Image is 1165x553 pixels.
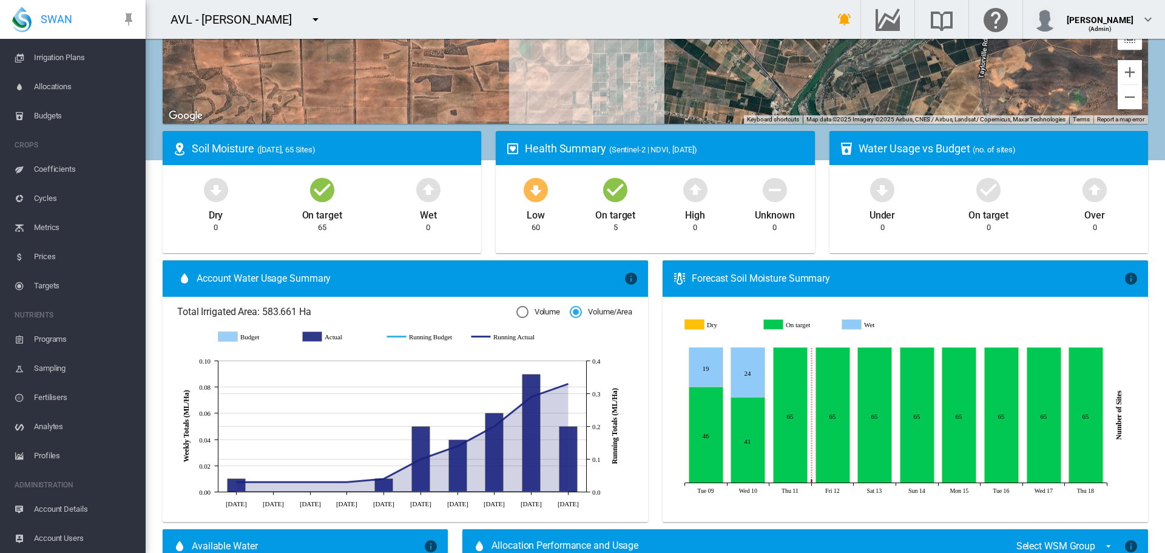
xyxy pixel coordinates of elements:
circle: Running Actual 10 Jul 0.03 [234,480,238,484]
g: On target Sep 15, 2025 65 [942,348,976,483]
md-icon: icon-checkbox-marked-circle [974,175,1003,204]
g: Actual 4 Sept 0.09 [522,374,541,492]
md-icon: icon-checkbox-marked-circle [308,175,337,204]
div: Water Usage vs Budget [859,141,1138,156]
tspan: Thu 11 [781,487,798,494]
md-icon: icon-minus-circle [760,175,789,204]
md-icon: Search the knowledge base [927,12,956,27]
g: On target Sep 13, 2025 65 [857,348,891,483]
span: Allocations [34,72,136,101]
tspan: Wed 10 [738,487,757,494]
tspan: Number of Sites [1115,390,1123,439]
g: Actual 14 Aug 0.05 [412,426,430,492]
circle: Running Actual 17 Jul 0.03 [271,480,275,484]
button: Keyboard shortcuts [747,115,799,124]
circle: Running Budget 7 Aug 0 [381,489,386,494]
g: On target [764,319,833,330]
span: Map data ©2025 Imagery ©2025 Airbus, CNES / Airbus, Landsat / Copernicus, Maxar Technologies [806,116,1065,123]
div: Low [527,204,545,222]
g: Wet Sep 09, 2025 19 [689,348,723,387]
circle: Running Actual 31 Jul 0.03 [344,480,349,484]
tspan: [DATE] [263,500,284,507]
div: Wet [420,204,437,222]
md-icon: icon-arrow-up-bold-circle [1080,175,1109,204]
g: Actual 10 Jul 0.01 [228,478,246,492]
tspan: Thu 18 [1076,487,1093,494]
md-icon: icon-map-marker-radius [172,141,187,156]
span: Targets [34,271,136,300]
tspan: [DATE] [558,500,579,507]
span: ([DATE], 65 Sites) [257,145,316,154]
div: 5 [613,222,618,233]
tspan: [DATE] [410,500,431,507]
circle: Running Actual 24 Jul 0.03 [308,480,312,484]
span: (Sentinel-2 | NDVI, [DATE]) [609,145,697,154]
span: Irrigation Plans [34,43,136,72]
tspan: 0.4 [592,358,601,365]
g: On target Sep 12, 2025 65 [815,348,849,483]
md-icon: icon-checkbox-marked-circle [601,175,630,204]
div: Health Summary [525,141,805,156]
tspan: [DATE] [373,500,394,507]
span: Account Users [34,524,136,553]
circle: Running Budget 21 Aug 0 [455,489,460,494]
md-icon: icon-arrow-up-bold-circle [414,175,443,204]
div: Unknown [755,204,794,222]
tspan: Wed 17 [1034,487,1052,494]
span: Sampling [34,354,136,383]
g: Actual 7 Aug 0.01 [375,478,393,492]
circle: Running Actual 21 Aug 0.14 [455,443,460,448]
tspan: Tue 09 [697,487,714,494]
circle: Running Budget 10 Jul 0 [234,489,238,494]
span: Account Water Usage Summary [197,272,624,285]
div: 0 [426,222,430,233]
a: Report a map error [1097,116,1144,123]
span: ADMINISTRATION [15,475,136,495]
button: icon-bell-ring [832,7,857,32]
md-icon: icon-cup-water [839,141,854,156]
span: Profiles [34,441,136,470]
md-icon: icon-arrow-down-bold-circle [201,175,231,204]
circle: Running Actual 7 Aug 0.04 [381,476,386,481]
md-icon: Go to the Data Hub [873,12,902,27]
span: Programs [34,325,136,354]
span: Analytes [34,412,136,441]
circle: Running Budget 4 Sept 0 [528,489,533,494]
div: Forecast Soil Moisture Summary [692,272,1124,285]
img: SWAN-Landscape-Logo-Colour-drop.png [12,7,32,32]
g: On target Sep 09, 2025 46 [689,387,723,483]
tspan: 0.0 [592,489,601,496]
g: On target Sep 11, 2025 65 [773,348,807,483]
tspan: [DATE] [447,500,468,507]
g: On target Sep 17, 2025 65 [1027,348,1061,483]
md-radio-button: Volume/Area [570,307,632,318]
circle: Running Actual 11 Sept 0.33 [566,381,570,386]
circle: Running Actual 28 Aug 0.2 [491,424,496,429]
div: [PERSON_NAME] [1067,9,1133,21]
a: Terms [1073,116,1090,123]
div: Under [870,204,896,222]
span: (no. of sites) [973,145,1016,154]
md-radio-button: Volume [516,307,560,318]
tspan: [DATE] [226,500,247,507]
md-icon: icon-arrow-down-bold-circle [868,175,897,204]
g: Budget [218,331,291,342]
tspan: 0.1 [592,456,600,463]
md-icon: icon-pin [121,12,136,27]
div: Soil Moisture [192,141,471,156]
g: On target Sep 18, 2025 65 [1069,348,1103,483]
div: 60 [532,222,540,233]
tspan: 0.00 [199,489,211,496]
button: Zoom out [1118,85,1142,109]
tspan: 0.2 [592,423,600,430]
circle: Running Budget 28 Aug 0 [491,489,496,494]
md-icon: icon-information [1124,271,1138,286]
tspan: [DATE] [300,500,321,507]
md-icon: icon-water [177,271,192,286]
div: 0 [214,222,218,233]
g: Wet [842,319,911,330]
span: Cycles [34,184,136,213]
span: Available Water [192,540,258,553]
g: Actual [303,331,375,342]
g: Actual 11 Sept 0.05 [559,426,578,492]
